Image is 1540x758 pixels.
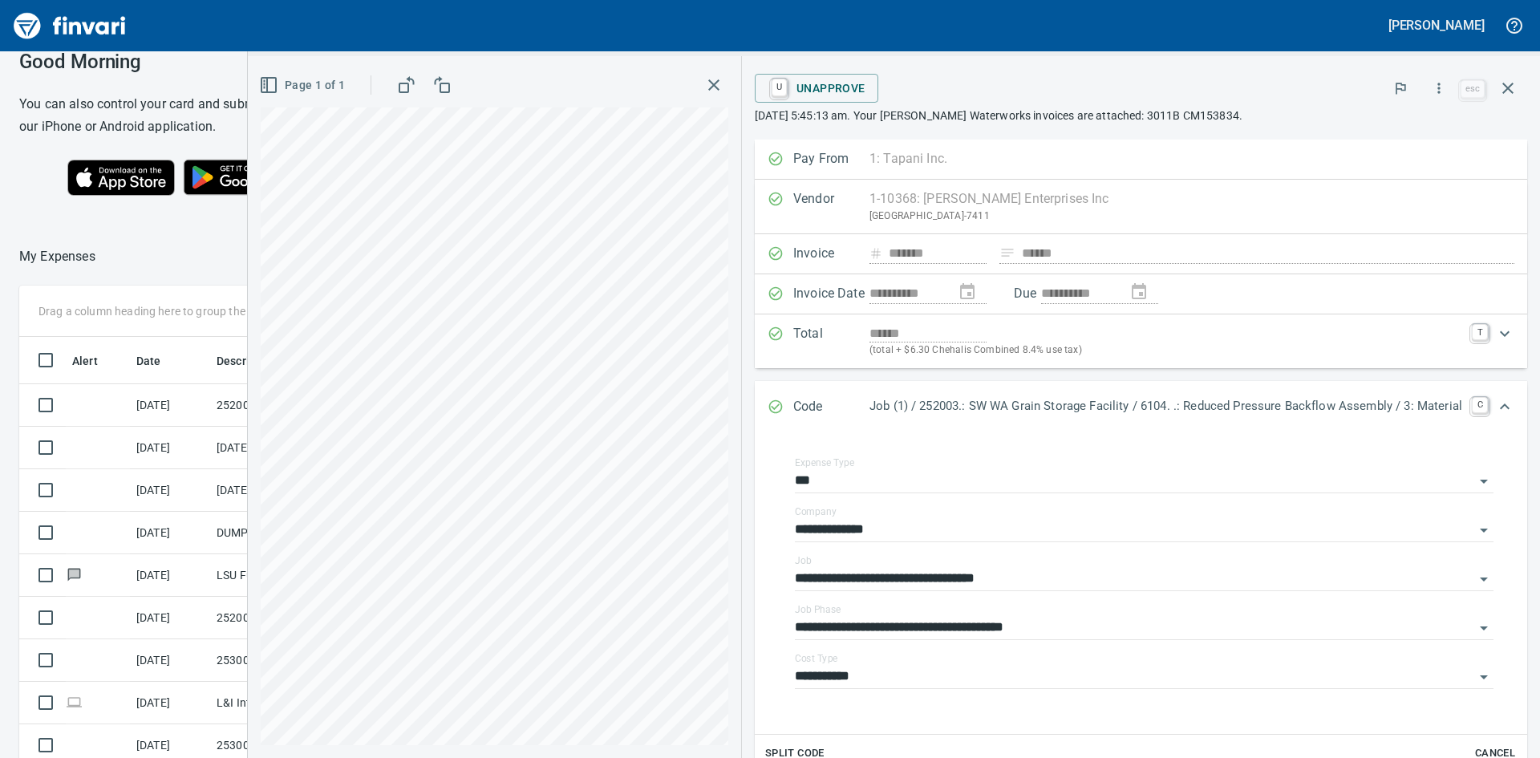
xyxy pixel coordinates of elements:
[210,597,355,639] td: 252007
[130,469,210,512] td: [DATE]
[67,160,175,196] img: Download on the App Store
[136,351,182,371] span: Date
[1384,13,1489,38] button: [PERSON_NAME]
[19,93,360,138] h6: You can also control your card and submit expenses from our iPhone or Android application.
[256,71,351,100] button: Page 1 of 1
[130,512,210,554] td: [DATE]
[755,381,1527,434] div: Expand
[66,570,83,580] span: Has messages
[1473,666,1495,688] button: Open
[1461,80,1485,98] a: esc
[217,351,298,371] span: Description
[795,458,854,468] label: Expense Type
[72,351,119,371] span: Alert
[1421,71,1457,106] button: More
[38,303,274,319] p: Drag a column heading here to group the table
[795,507,837,517] label: Company
[793,397,869,418] p: Code
[869,343,1462,359] p: (total + $6.30 Chehalis Combined 8.4% use tax)
[10,6,130,45] img: Finvari
[1472,324,1488,340] a: T
[1473,519,1495,541] button: Open
[1472,397,1488,413] a: C
[19,51,360,73] h3: Good Morning
[1457,69,1527,107] span: Close invoice
[130,427,210,469] td: [DATE]
[1473,568,1495,590] button: Open
[795,556,812,565] label: Job
[19,247,95,266] nav: breadcrumb
[210,512,355,554] td: DUMP
[768,75,865,102] span: Unapprove
[130,639,210,682] td: [DATE]
[130,682,210,724] td: [DATE]
[130,554,210,597] td: [DATE]
[210,384,355,427] td: 252007.4007
[136,351,161,371] span: Date
[217,351,277,371] span: Description
[793,324,869,359] p: Total
[262,75,345,95] span: Page 1 of 1
[755,107,1527,124] p: [DATE] 5:45:13 am. Your [PERSON_NAME] Waterworks invoices are attached: 3011B CM153834.
[772,79,787,96] a: U
[1383,71,1418,106] button: Flag
[1473,617,1495,639] button: Open
[755,314,1527,368] div: Expand
[1473,470,1495,492] button: Open
[210,554,355,597] td: LSU Fullers Burger Sha Portland OR
[130,597,210,639] td: [DATE]
[210,427,355,469] td: [DATE] Invoice I7134421 from [PERSON_NAME] Company Inc. (1-10431)
[795,605,841,614] label: Job Phase
[210,469,355,512] td: [DATE] Invoice I7136143 from H.D. [PERSON_NAME] Company Inc. (1-10431)
[130,384,210,427] td: [DATE]
[66,697,83,707] span: Online transaction
[72,351,98,371] span: Alert
[755,74,878,103] button: UUnapprove
[210,639,355,682] td: 253003
[795,654,838,663] label: Cost Type
[175,151,313,204] img: Get it on Google Play
[1388,17,1485,34] h5: [PERSON_NAME]
[19,247,95,266] p: My Expenses
[210,682,355,724] td: L&I Intents & Affidavi Tumwater [GEOGRAPHIC_DATA]
[869,397,1462,415] p: Job (1) / 252003.: SW WA Grain Storage Facility / 6104. .: Reduced Pressure Backflow Assembly / 3...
